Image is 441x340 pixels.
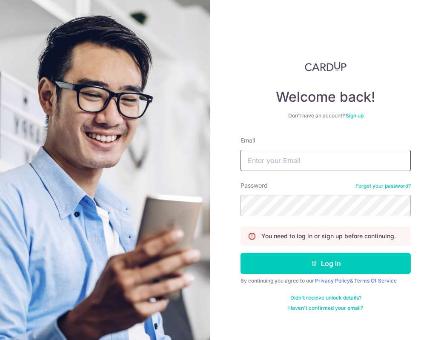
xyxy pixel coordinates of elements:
label: Email [241,136,255,145]
a: Terms Of Service [354,277,397,284]
button: Log in [241,253,411,274]
a: Sign up [346,112,364,119]
a: Forgot your password? [355,183,411,189]
a: Haven't confirmed your email? [288,305,363,311]
p: You need to log in or sign up before continuing. [261,232,396,240]
a: Privacy Policy [315,277,350,284]
div: Don’t have an account? [241,112,411,119]
input: Enter your Email [241,150,411,171]
h4: Welcome back! [241,89,411,106]
a: Didn't receive unlock details? [290,294,361,301]
div: By continuing you agree to our & [241,277,411,284]
label: Password [241,181,268,190]
img: CardUp Logo [305,61,346,71]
